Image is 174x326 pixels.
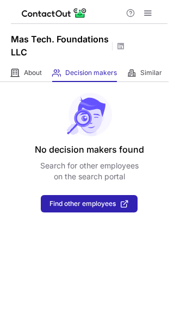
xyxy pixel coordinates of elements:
[65,68,117,77] span: Decision makers
[41,195,138,212] button: Find other employees
[140,68,162,77] span: Similar
[24,68,42,77] span: About
[66,93,113,136] img: No leads found
[11,33,109,59] h1: Mas Tech. Foundations LLC
[35,143,144,156] header: No decision makers found
[22,7,87,20] img: ContactOut v5.3.10
[49,200,116,208] span: Find other employees
[40,160,139,182] p: Search for other employees on the search portal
